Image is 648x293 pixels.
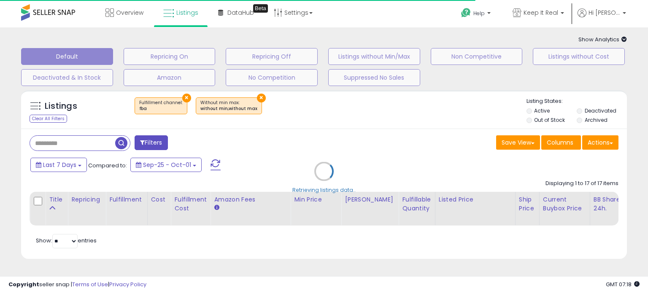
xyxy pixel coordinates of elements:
span: DataHub [227,8,254,17]
button: Default [21,48,113,65]
button: Repricing On [124,48,216,65]
button: Repricing Off [226,48,318,65]
span: Keep It Real [524,8,558,17]
div: Retrieving listings data.. [292,186,356,194]
div: seller snap | | [8,281,146,289]
i: Get Help [461,8,471,18]
a: Terms of Use [72,280,108,288]
a: Hi [PERSON_NAME] [578,8,626,27]
span: 2025-10-9 07:18 GMT [606,280,640,288]
button: Non Competitive [431,48,523,65]
span: Help [473,10,485,17]
button: Deactivated & In Stock [21,69,113,86]
button: Amazon [124,69,216,86]
button: No Competition [226,69,318,86]
strong: Copyright [8,280,39,288]
a: Help [454,1,499,27]
span: Overview [116,8,143,17]
button: Listings without Cost [533,48,625,65]
button: Listings without Min/Max [328,48,420,65]
button: Suppressed No Sales [328,69,420,86]
span: Listings [176,8,198,17]
a: Privacy Policy [109,280,146,288]
span: Show Analytics [578,35,627,43]
div: Tooltip anchor [253,4,268,13]
span: Hi [PERSON_NAME] [589,8,620,17]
